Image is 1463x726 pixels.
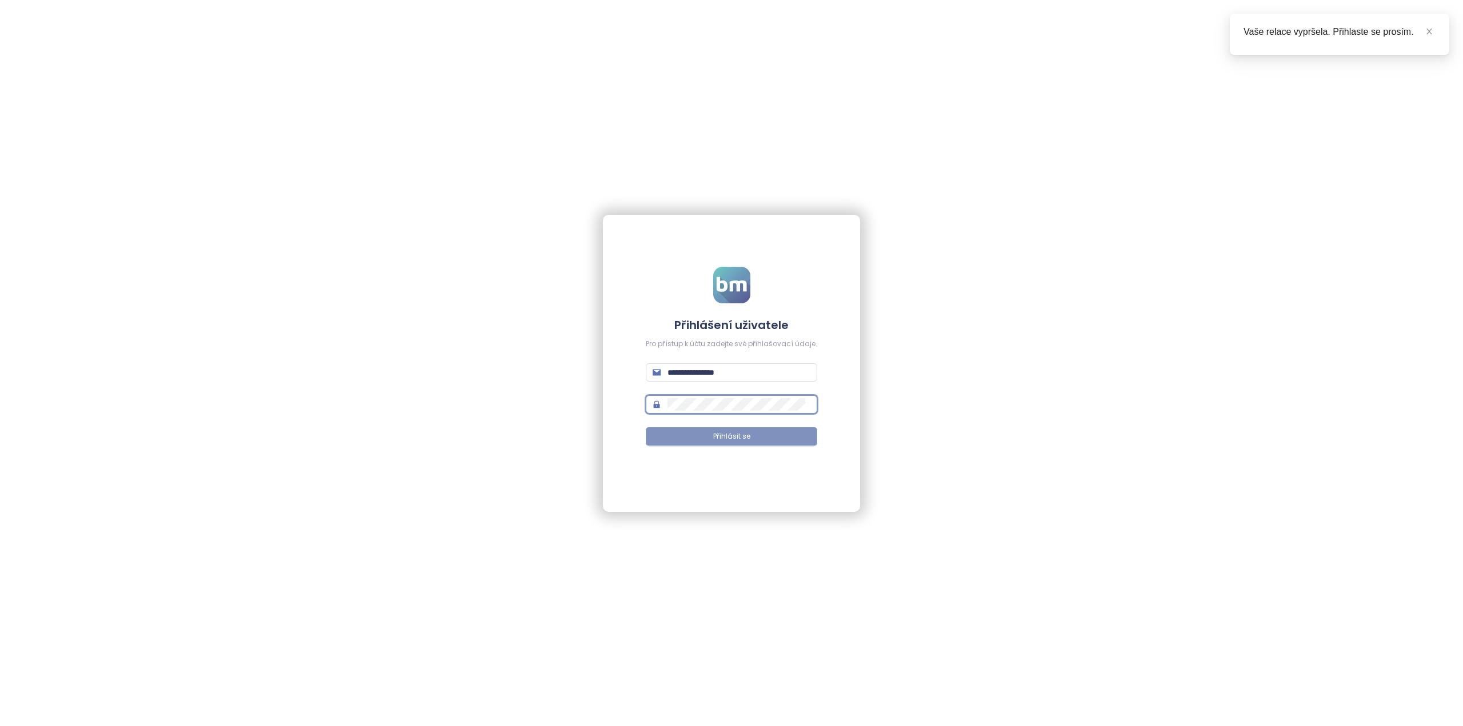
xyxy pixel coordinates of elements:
span: close [1425,27,1433,35]
img: logo [713,267,750,303]
span: mail [653,368,661,376]
span: lock [653,400,661,408]
button: Přihlásit se [646,427,817,446]
span: Přihlásit se [713,431,750,442]
div: Vaše relace vypršela. Přihlaste se prosím. [1244,25,1436,39]
div: Pro přístup k účtu zadejte své přihlašovací údaje. [646,339,817,350]
h4: Přihlášení uživatele [646,317,817,333]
